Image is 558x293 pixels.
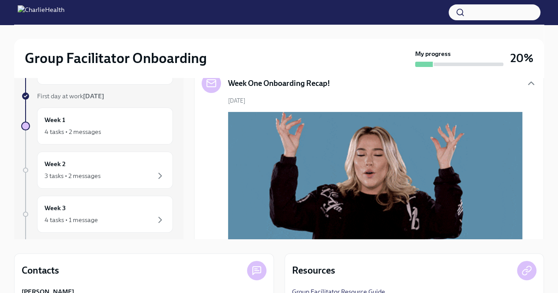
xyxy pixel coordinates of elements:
a: Week 14 tasks • 2 messages [21,108,173,145]
span: [DATE] [228,96,245,105]
strong: My progress [415,49,451,58]
span: First day at work [37,92,104,100]
h4: Resources [292,264,335,277]
h5: Week One Onboarding Recap! [228,78,330,89]
h3: 20% [510,50,533,66]
div: 4 tasks • 2 messages [45,127,101,136]
a: Week 34 tasks • 1 message [21,196,173,233]
a: Week 23 tasks • 2 messages [21,152,173,189]
h6: Week 1 [45,115,65,125]
h4: Contacts [22,264,59,277]
div: 3 tasks • 2 messages [45,171,101,180]
h2: Group Facilitator Onboarding [25,49,207,67]
h6: Week 2 [45,159,66,169]
h6: Week 3 [45,203,66,213]
div: 4 tasks • 1 message [45,215,98,224]
img: CharlieHealth [18,5,64,19]
button: Zoom image [228,112,522,277]
a: First day at work[DATE] [21,92,173,100]
strong: [DATE] [83,92,104,100]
